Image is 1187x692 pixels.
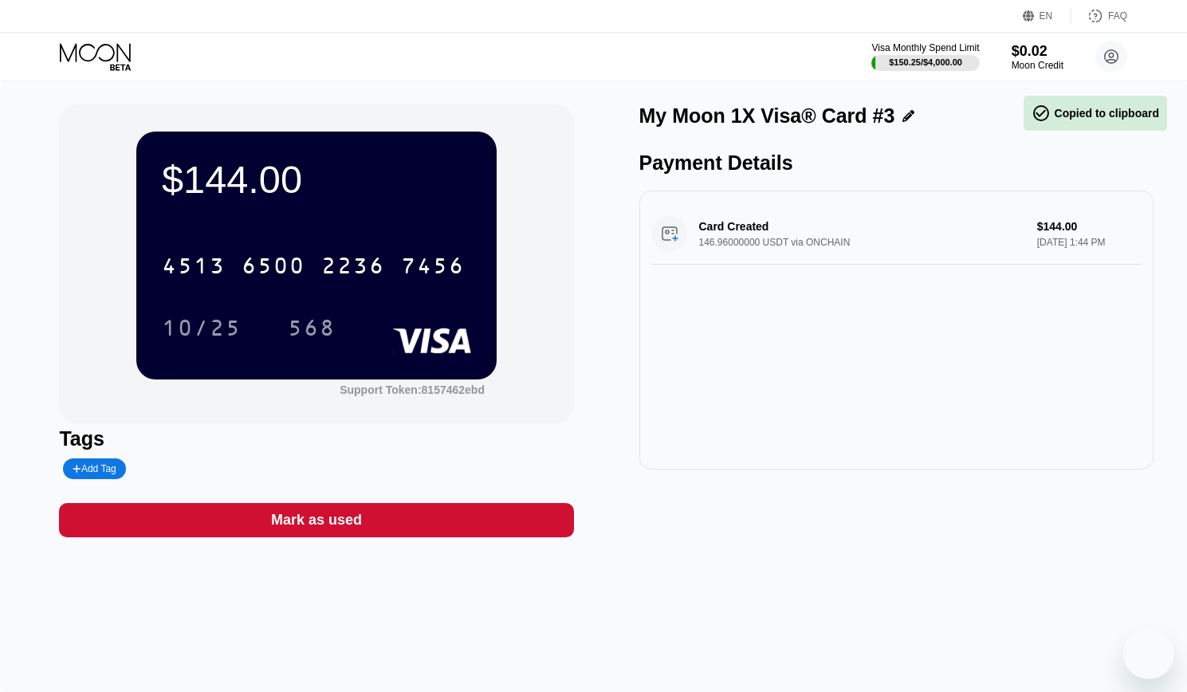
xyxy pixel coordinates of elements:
[152,246,474,285] div: 4513650022367456
[1012,43,1063,60] div: $0.02
[1012,43,1063,71] div: $0.02Moon Credit
[1108,10,1127,22] div: FAQ
[401,255,465,281] div: 7456
[59,503,573,537] div: Mark as used
[150,308,254,348] div: 10/25
[871,42,979,71] div: Visa Monthly Spend Limit$150.25/$4,000.00
[63,458,125,479] div: Add Tag
[276,308,348,348] div: 568
[871,42,979,53] div: Visa Monthly Spend Limit
[340,383,485,396] div: Support Token:8157462ebd
[889,57,962,67] div: $150.25 / $4,000.00
[1123,628,1174,679] iframe: Button to launch messaging window
[73,463,116,474] div: Add Tag
[639,151,1154,175] div: Payment Details
[288,317,336,343] div: 568
[59,427,573,450] div: Tags
[1012,60,1063,71] div: Moon Credit
[1071,8,1127,24] div: FAQ
[162,255,226,281] div: 4513
[1032,104,1051,123] span: 
[1032,104,1159,123] div: Copied to clipboard
[271,511,362,529] div: Mark as used
[242,255,305,281] div: 6500
[639,104,895,128] div: My Moon 1X Visa® Card #3
[1023,8,1071,24] div: EN
[321,255,385,281] div: 2236
[340,383,485,396] div: Support Token: 8157462ebd
[1040,10,1053,22] div: EN
[162,157,471,202] div: $144.00
[162,317,242,343] div: 10/25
